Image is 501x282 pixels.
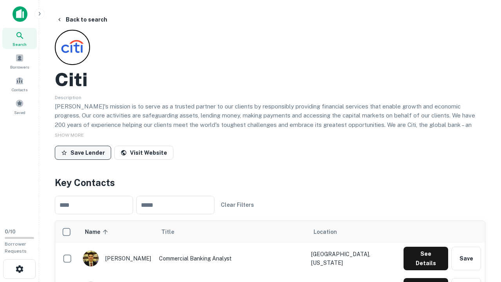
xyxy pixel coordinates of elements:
a: Contacts [2,73,37,94]
span: Contacts [12,87,27,93]
button: Back to search [53,13,110,27]
th: Title [155,221,307,243]
img: capitalize-icon.png [13,6,27,22]
button: Save [451,247,481,270]
a: Saved [2,96,37,117]
span: Description [55,95,81,100]
button: See Details [404,247,448,270]
p: [PERSON_NAME]'s mission is to serve as a trusted partner to our clients by responsibly providing ... [55,102,485,148]
h4: Key Contacts [55,175,485,190]
button: Clear Filters [218,198,257,212]
button: Save Lender [55,146,111,160]
a: Visit Website [114,146,173,160]
span: 0 / 10 [5,229,16,235]
span: SHOW MORE [55,132,84,138]
span: Location [314,227,337,237]
span: Search [13,41,27,47]
span: Borrowers [10,64,29,70]
th: Location [307,221,400,243]
span: Borrower Requests [5,241,27,254]
a: Borrowers [2,51,37,72]
span: Title [161,227,184,237]
div: [PERSON_NAME] [83,250,151,267]
td: Commercial Banking Analyst [155,243,307,274]
img: 1753279374948 [83,251,99,266]
a: Search [2,28,37,49]
th: Name [79,221,155,243]
h2: Citi [55,68,88,91]
span: Saved [14,109,25,116]
iframe: Chat Widget [462,219,501,257]
td: [GEOGRAPHIC_DATA], [US_STATE] [307,243,400,274]
span: Name [85,227,110,237]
